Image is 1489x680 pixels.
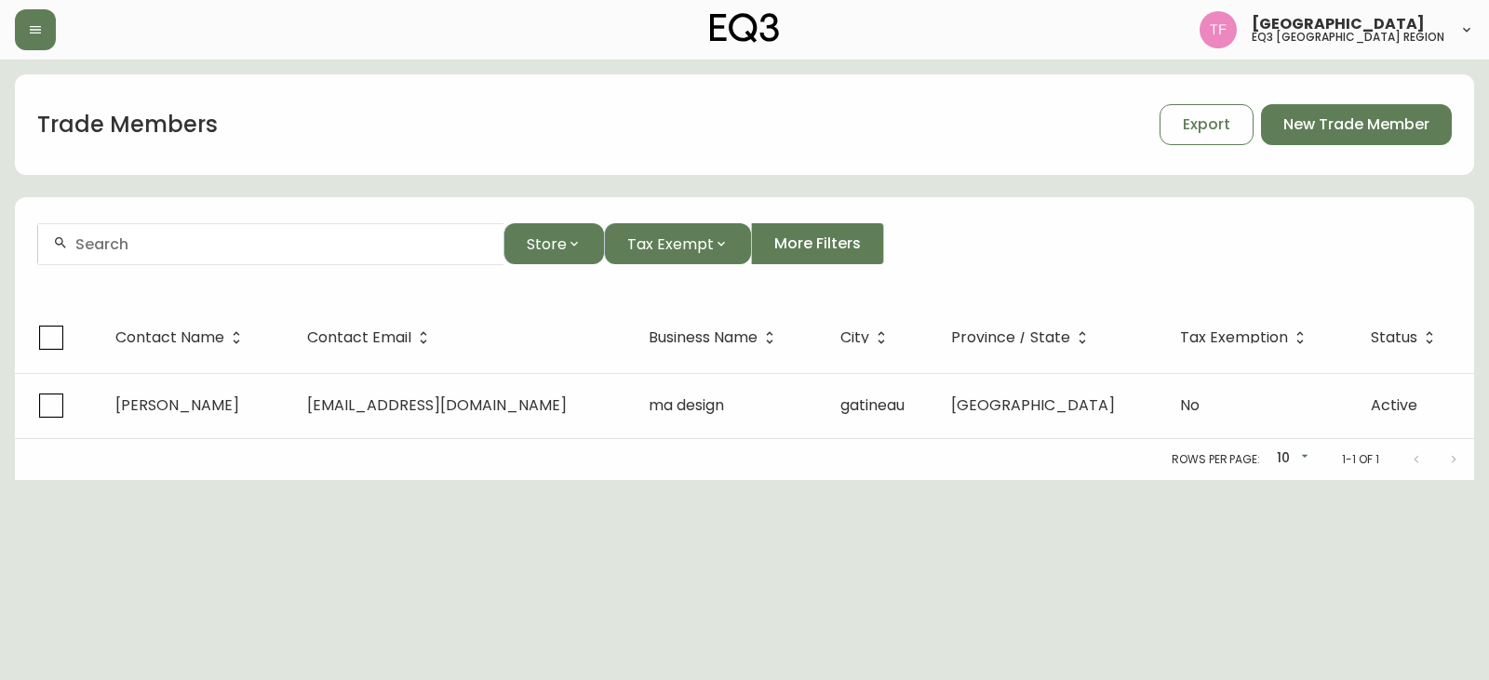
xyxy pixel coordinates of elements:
h1: Trade Members [37,109,218,140]
span: Province / State [951,332,1070,343]
img: logo [710,13,779,43]
span: City [840,332,869,343]
button: Export [1160,104,1254,145]
button: Tax Exempt [604,223,751,264]
img: 971393357b0bdd4f0581b88529d406f6 [1200,11,1237,48]
span: Active [1371,394,1417,416]
span: [PERSON_NAME] [115,394,239,416]
button: New Trade Member [1261,104,1452,145]
span: New Trade Member [1283,114,1429,135]
span: Contact Name [115,332,224,343]
button: More Filters [751,223,884,264]
span: Status [1371,332,1417,343]
p: Rows per page: [1172,451,1260,468]
span: Tax Exempt [627,233,714,256]
span: Contact Email [307,332,411,343]
span: Tax Exemption [1180,332,1288,343]
span: Business Name [649,329,782,346]
span: No [1180,394,1200,416]
span: More Filters [774,233,861,254]
p: 1-1 of 1 [1342,451,1379,468]
span: gatineau [840,394,905,416]
span: Business Name [649,332,758,343]
div: 10 [1268,444,1312,474]
span: Province / State [951,329,1094,346]
button: Store [503,223,604,264]
span: Tax Exemption [1180,329,1312,346]
h5: eq3 [GEOGRAPHIC_DATA] region [1252,32,1444,43]
span: Export [1183,114,1230,135]
span: Contact Name [115,329,248,346]
span: [GEOGRAPHIC_DATA] [951,394,1115,416]
span: Store [527,233,567,256]
span: City [840,329,893,346]
span: ma design [649,394,724,416]
input: Search [75,235,489,253]
span: [GEOGRAPHIC_DATA] [1252,17,1425,32]
span: Contact Email [307,329,436,346]
span: Status [1371,329,1442,346]
span: [EMAIL_ADDRESS][DOMAIN_NAME] [307,394,567,416]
